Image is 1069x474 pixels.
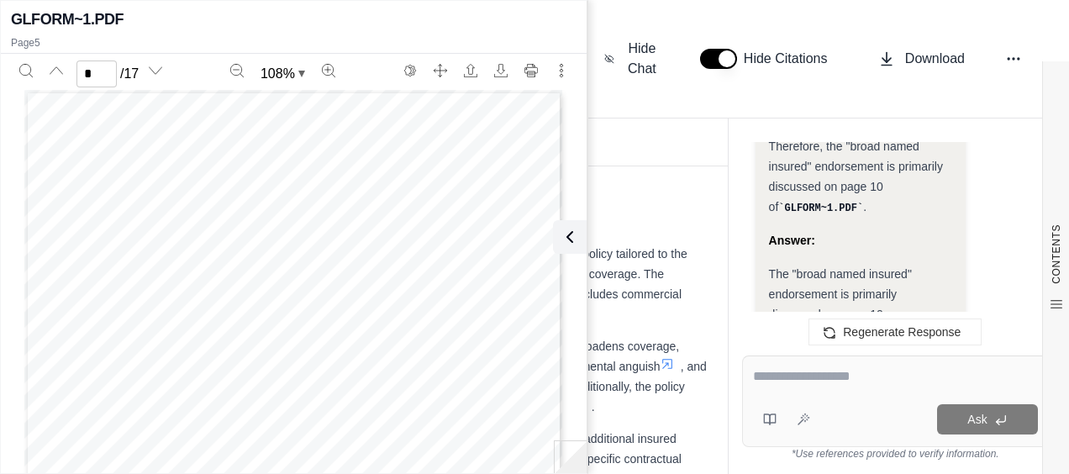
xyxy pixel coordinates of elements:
div: *Use references provided to verify information. [742,447,1049,461]
button: Previous page [43,57,70,84]
button: Open file [457,57,484,84]
span: 108 % [261,64,295,84]
h2: GLFORM~1.PDF [11,8,124,31]
button: Download [487,57,514,84]
button: Hide Chat [598,32,666,86]
p: Page 5 [11,36,577,50]
span: / 17 [120,64,139,84]
button: Switch to the dark theme [397,57,424,84]
button: Print [518,57,545,84]
span: CONTENTS [1050,224,1063,284]
code: GLFORM~1.PDF [778,203,863,214]
strong: Answer: [769,234,815,247]
input: Enter a page number [76,61,117,87]
span: Therefore, the "broad named insured" endorsement is primarily discussed on page 10 of [769,140,943,213]
span: Hide Citations [744,49,838,69]
span: The "broad named insured" endorsement is primarily discussed on page 10 of [769,267,912,341]
button: Zoom document [254,61,312,87]
button: Next page [142,57,169,84]
span: . [592,400,595,413]
button: Zoom in [315,57,342,84]
span: . [863,200,866,213]
span: Hide Chat [624,39,660,79]
button: Download [872,42,972,76]
span: The policy is a CNA Paramount package policy tailored to the needs of a modern business with some... [252,247,687,321]
span: Download [905,49,965,69]
button: Full screen [427,57,454,84]
button: Ask [937,404,1038,434]
span: Regenerate Response [843,325,961,339]
span: Ask [967,413,987,426]
button: Zoom out [224,57,250,84]
button: Regenerate Response [808,319,982,345]
button: Search [13,57,39,84]
button: More actions [548,57,575,84]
